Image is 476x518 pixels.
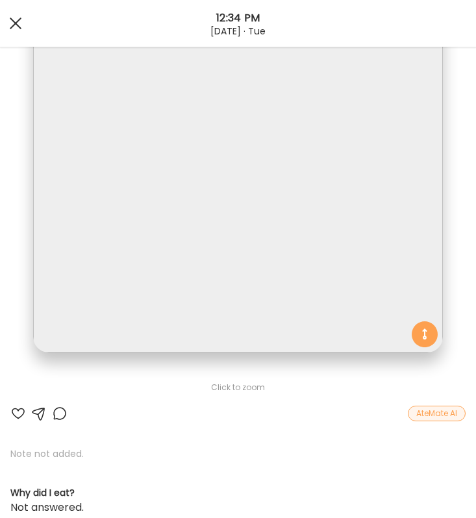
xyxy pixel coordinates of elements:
div: AteMate AI [408,406,466,421]
div: Click to zoom [10,380,466,395]
div: Not answered. [10,500,466,515]
h3: Why did I eat? [10,486,466,500]
p: Note not added. [10,447,466,460]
